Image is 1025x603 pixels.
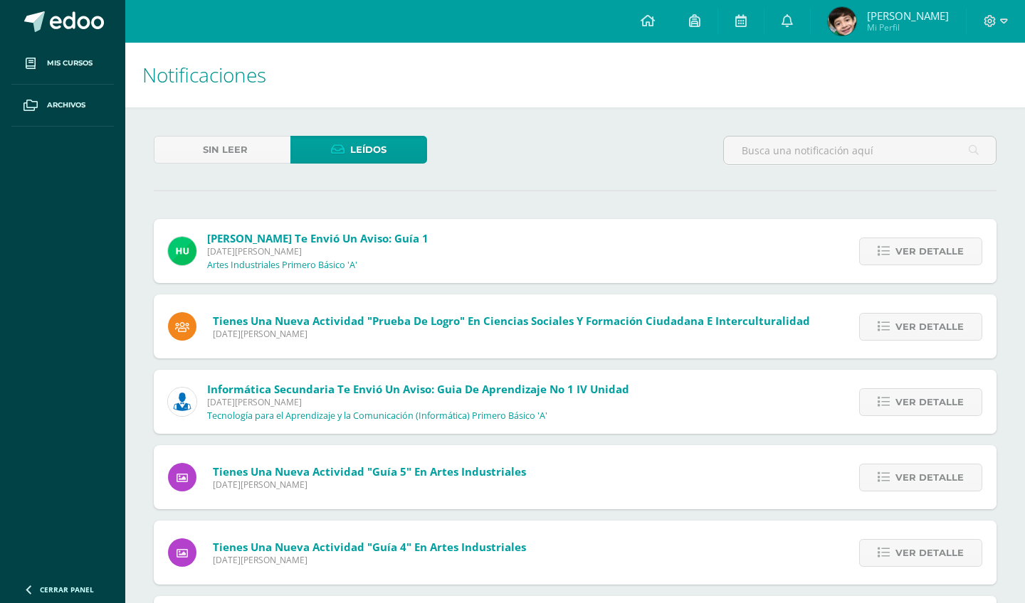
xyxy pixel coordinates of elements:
[895,540,964,566] span: Ver detalle
[350,137,387,163] span: Leídos
[213,479,526,491] span: [DATE][PERSON_NAME]
[207,231,429,245] span: [PERSON_NAME] te envió un aviso: Guía 1
[11,43,114,85] a: Mis cursos
[207,410,547,422] p: Tecnología para el Aprendizaje y la Comunicación (Informática) Primero Básico 'A'
[207,382,629,396] span: Informática Secundaria te envió un aviso: Guia De Aprendizaje No 1 IV Unidad
[207,396,629,408] span: [DATE][PERSON_NAME]
[213,464,526,479] span: Tienes una nueva actividad "Guía 5" En Artes Industriales
[47,58,93,69] span: Mis cursos
[213,328,810,340] span: [DATE][PERSON_NAME]
[213,540,526,554] span: Tienes una nueva actividad "Guía 4" En Artes Industriales
[290,136,427,164] a: Leídos
[168,388,196,416] img: 6ed6846fa57649245178fca9fc9a58dd.png
[11,85,114,127] a: Archivos
[895,238,964,265] span: Ver detalle
[867,9,949,23] span: [PERSON_NAME]
[895,389,964,415] span: Ver detalle
[203,137,248,163] span: Sin leer
[867,21,949,33] span: Mi Perfil
[207,260,357,271] p: Artes Industriales Primero Básico 'A'
[154,136,290,164] a: Sin leer
[40,585,94,594] span: Cerrar panel
[47,100,85,111] span: Archivos
[142,61,266,88] span: Notificaciones
[168,237,196,265] img: fd23069c3bd5c8dde97a66a86ce78287.png
[895,464,964,491] span: Ver detalle
[213,554,526,566] span: [DATE][PERSON_NAME]
[724,137,996,164] input: Busca una notificación aquí
[895,314,964,340] span: Ver detalle
[828,7,856,36] img: 82336863d7536c2c92357bf518fcffdf.png
[207,245,429,257] span: [DATE][PERSON_NAME]
[213,314,810,328] span: Tienes una nueva actividad "Prueba de Logro" En Ciencias Sociales y Formación Ciudadana e Intercu...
